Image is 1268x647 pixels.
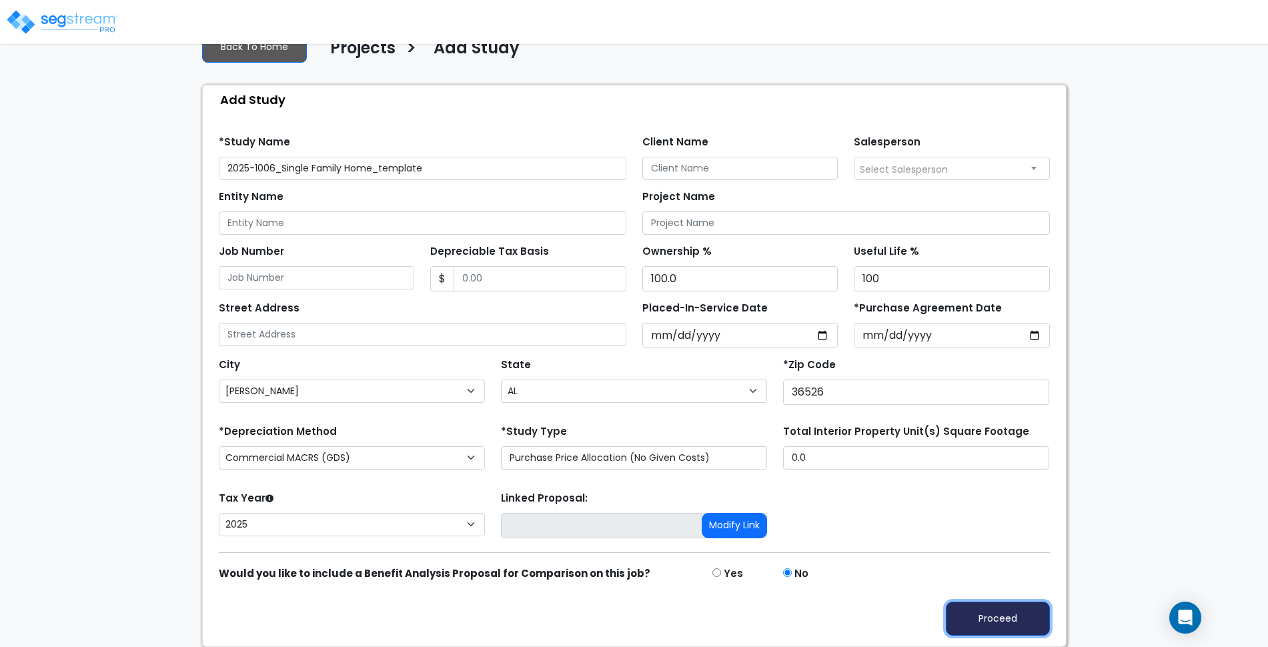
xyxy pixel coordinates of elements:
label: *Purchase Agreement Date [854,301,1002,316]
label: No [794,566,808,582]
label: Placed-In-Service Date [642,301,768,316]
label: Client Name [642,135,708,150]
strong: Would you like to include a Benefit Analysis Proposal for Comparison on this job? [219,566,650,580]
div: Add Study [209,85,1066,114]
input: Street Address [219,323,626,346]
input: Job Number [219,266,415,289]
span: $ [430,266,454,291]
input: Zip Code [783,380,1049,405]
label: City [219,358,240,373]
input: total square foot [783,446,1049,470]
input: Ownership % [642,266,838,291]
input: Purchase Date [854,323,1050,348]
label: Total Interior Property Unit(s) Square Footage [783,424,1029,440]
label: Street Address [219,301,299,316]
label: *Zip Code [783,358,836,373]
a: Add Study [424,39,520,67]
label: *Study Name [219,135,290,150]
label: Linked Proposal: [501,491,588,506]
h3: > [406,37,417,63]
button: Modify Link [702,513,767,538]
label: Entity Name [219,189,283,205]
label: Job Number [219,244,284,259]
input: Project Name [642,211,1050,235]
label: State [501,358,531,373]
h4: Projects [330,39,396,61]
label: Useful Life % [854,244,919,259]
input: Useful Life % [854,266,1050,291]
span: Select Salesperson [860,163,948,176]
a: Back To Home [202,31,307,63]
label: Depreciable Tax Basis [430,244,549,259]
input: Client Name [642,157,838,180]
label: Tax Year [219,491,273,506]
button: Proceed [946,602,1050,636]
label: Project Name [642,189,715,205]
input: Entity Name [219,211,626,235]
label: Salesperson [854,135,920,150]
input: 0.00 [454,266,626,291]
input: Study Name [219,157,626,180]
h4: Add Study [434,39,520,61]
div: Open Intercom Messenger [1169,602,1201,634]
label: *Depreciation Method [219,424,337,440]
label: *Study Type [501,424,567,440]
img: logo_pro_r.png [5,9,119,35]
a: Projects [320,39,396,67]
label: Yes [724,566,743,582]
label: Ownership % [642,244,712,259]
